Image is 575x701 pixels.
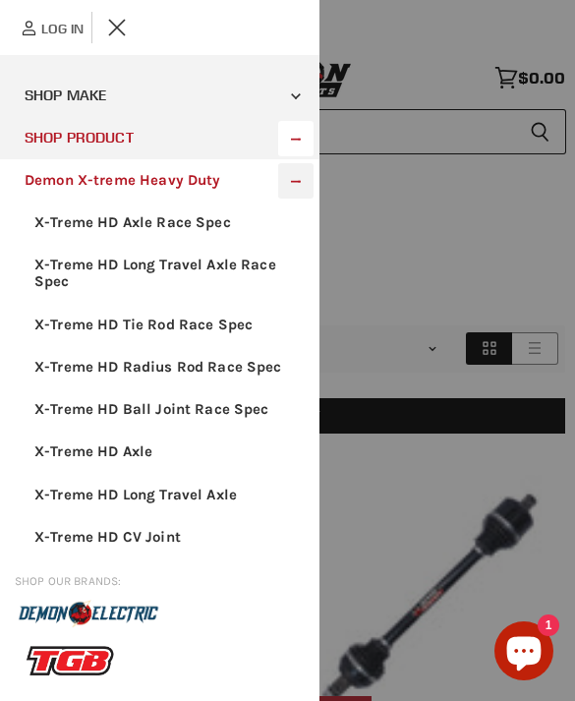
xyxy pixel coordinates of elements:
img: Demon Electric Logo [15,596,162,633]
a: Log in [18,20,91,37]
a: X-Treme HD Axle [10,431,310,473]
inbox-online-store-chat: Shopify online store chat [489,621,559,685]
a: X-Treme HD Axle Race Spec [10,202,310,244]
a: X-Treme HD Boot Kit [10,558,310,601]
img: TGB Logo [15,642,124,679]
a: X-Treme HD Tie Rod Race Spec [10,304,310,346]
span: Shop our brands: [15,575,305,589]
a: X-Treme HD CV Joint [10,516,310,558]
a: X-Treme HD Radius Rod Race Spec [10,346,310,388]
a: X-Treme HD Long Travel Axle [10,474,310,516]
a: X-Treme HD Ball Joint Race Spec [10,388,310,431]
a: X-Treme HD Long Travel Axle Race Spec [10,244,310,304]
